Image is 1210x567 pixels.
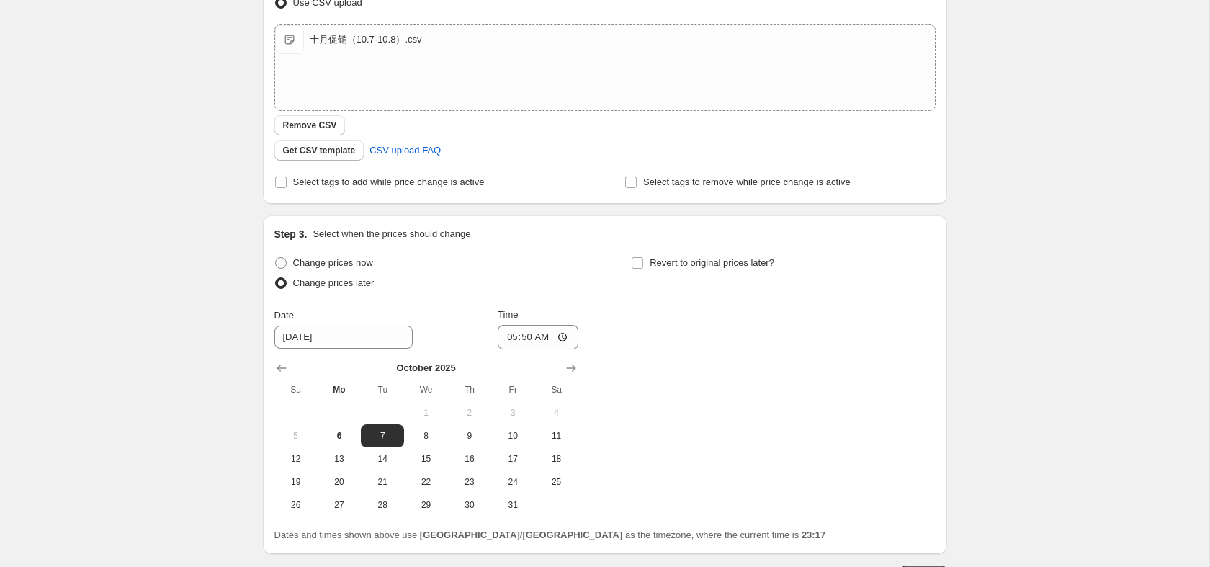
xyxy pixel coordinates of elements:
[318,424,361,447] button: Today Monday October 6 2025
[318,447,361,470] button: Monday October 13 2025
[454,407,485,419] span: 2
[448,424,491,447] button: Thursday October 9 2025
[410,384,442,396] span: We
[367,499,398,511] span: 28
[313,227,470,241] p: Select when the prices should change
[274,140,364,161] button: Get CSV template
[361,424,404,447] button: Tuesday October 7 2025
[274,310,294,321] span: Date
[410,430,442,442] span: 8
[323,384,355,396] span: Mo
[454,499,485,511] span: 30
[448,494,491,517] button: Thursday October 30 2025
[498,325,578,349] input: 12:00
[561,358,581,378] button: Show next month, November 2025
[283,145,356,156] span: Get CSV template
[410,407,442,419] span: 1
[367,476,398,488] span: 21
[404,447,447,470] button: Wednesday October 15 2025
[454,476,485,488] span: 23
[274,530,826,540] span: Dates and times shown above use as the timezone, where the current time is
[361,447,404,470] button: Tuesday October 14 2025
[454,453,485,465] span: 16
[534,470,578,494] button: Saturday October 25 2025
[361,494,404,517] button: Tuesday October 28 2025
[280,499,312,511] span: 26
[497,430,529,442] span: 10
[491,470,534,494] button: Friday October 24 2025
[540,476,572,488] span: 25
[497,384,529,396] span: Fr
[534,401,578,424] button: Saturday October 4 2025
[491,401,534,424] button: Friday October 3 2025
[448,401,491,424] button: Thursday October 2 2025
[323,430,355,442] span: 6
[410,453,442,465] span: 15
[274,115,346,135] button: Remove CSV
[534,378,578,401] th: Saturday
[410,499,442,511] span: 29
[491,447,534,470] button: Friday October 17 2025
[274,227,308,241] h2: Step 3.
[361,139,449,162] a: CSV upload FAQ
[448,447,491,470] button: Thursday October 16 2025
[497,407,529,419] span: 3
[361,470,404,494] button: Tuesday October 21 2025
[497,476,529,488] span: 24
[293,177,485,187] span: Select tags to add while price change is active
[274,326,413,349] input: 10/6/2025
[274,378,318,401] th: Sunday
[420,530,622,540] b: [GEOGRAPHIC_DATA]/[GEOGRAPHIC_DATA]
[310,32,422,47] div: 十月促销（10.7-10.8）.csv
[272,358,292,378] button: Show previous month, September 2025
[293,257,373,268] span: Change prices now
[280,453,312,465] span: 12
[448,378,491,401] th: Thursday
[498,309,518,320] span: Time
[323,476,355,488] span: 20
[491,424,534,447] button: Friday October 10 2025
[540,407,572,419] span: 4
[540,453,572,465] span: 18
[323,453,355,465] span: 13
[491,378,534,401] th: Friday
[802,530,825,540] b: 23:17
[318,494,361,517] button: Monday October 27 2025
[491,494,534,517] button: Friday October 31 2025
[410,476,442,488] span: 22
[540,430,572,442] span: 11
[497,453,529,465] span: 17
[448,470,491,494] button: Thursday October 23 2025
[280,476,312,488] span: 19
[293,277,375,288] span: Change prices later
[650,257,774,268] span: Revert to original prices later?
[274,470,318,494] button: Sunday October 19 2025
[404,470,447,494] button: Wednesday October 22 2025
[454,430,485,442] span: 9
[361,378,404,401] th: Tuesday
[454,384,485,396] span: Th
[404,401,447,424] button: Wednesday October 1 2025
[369,143,441,158] span: CSV upload FAQ
[643,177,851,187] span: Select tags to remove while price change is active
[283,120,337,131] span: Remove CSV
[280,384,312,396] span: Su
[318,470,361,494] button: Monday October 20 2025
[318,378,361,401] th: Monday
[367,384,398,396] span: Tu
[323,499,355,511] span: 27
[534,447,578,470] button: Saturday October 18 2025
[280,430,312,442] span: 5
[534,424,578,447] button: Saturday October 11 2025
[367,453,398,465] span: 14
[274,424,318,447] button: Sunday October 5 2025
[540,384,572,396] span: Sa
[497,499,529,511] span: 31
[274,447,318,470] button: Sunday October 12 2025
[404,494,447,517] button: Wednesday October 29 2025
[404,424,447,447] button: Wednesday October 8 2025
[404,378,447,401] th: Wednesday
[274,494,318,517] button: Sunday October 26 2025
[367,430,398,442] span: 7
